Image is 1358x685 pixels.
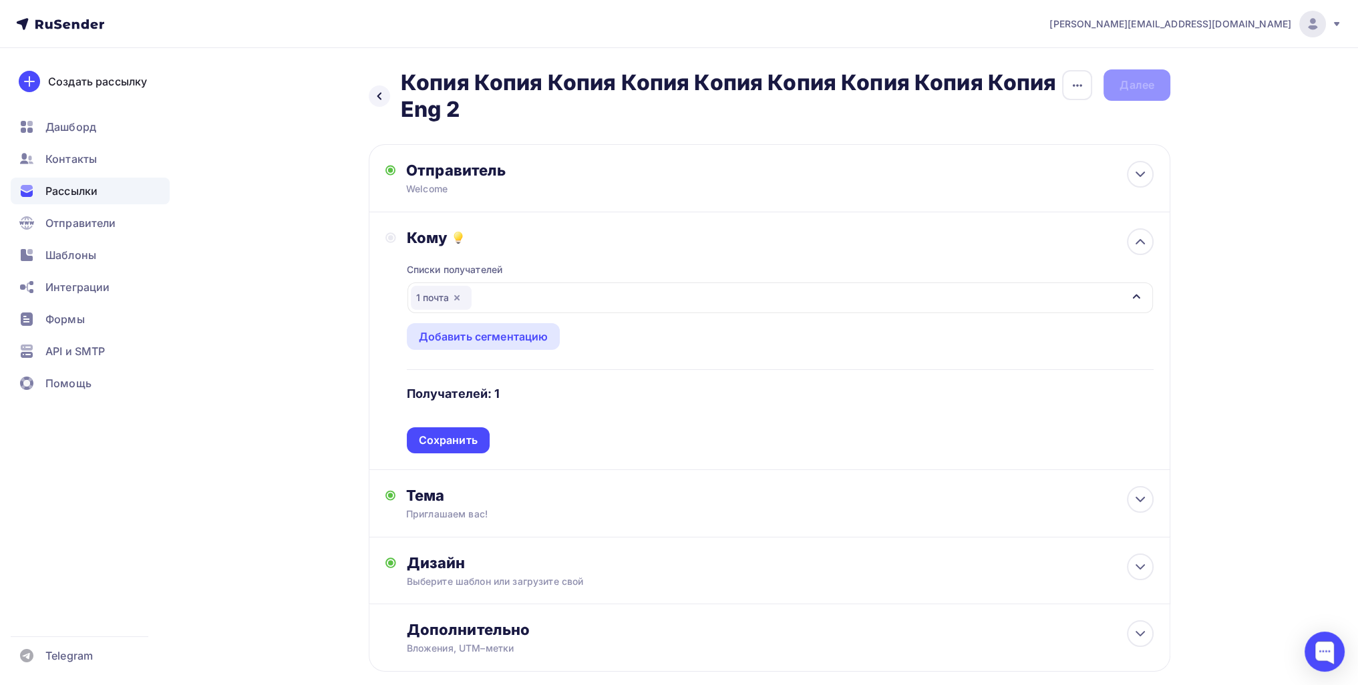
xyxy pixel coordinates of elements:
[45,648,93,664] span: Telegram
[401,69,1061,123] h2: Копия Копия Копия Копия Копия Копия Копия Копия Копия Eng 2
[407,575,1079,588] div: Выберите шаблон или загрузите свой
[45,343,105,359] span: API и SMTP
[419,433,478,448] div: Сохранить
[406,486,670,505] div: Тема
[407,228,1154,247] div: Кому
[407,642,1079,655] div: Вложения, UTM–метки
[45,215,116,231] span: Отправители
[407,553,1154,572] div: Дизайн
[11,113,170,140] a: Дашборд
[45,183,98,199] span: Рассылки
[419,328,548,345] div: Добавить сегментацию
[45,311,85,327] span: Формы
[45,151,97,167] span: Контакты
[48,73,147,89] div: Создать рассылку
[11,178,170,204] a: Рассылки
[11,146,170,172] a: Контакты
[45,375,92,391] span: Помощь
[45,279,110,295] span: Интеграции
[11,306,170,332] a: Формы
[411,286,472,310] div: 1 почта
[407,620,1154,639] div: Дополнительно
[11,210,170,236] a: Отправители
[406,161,695,180] div: Отправитель
[11,242,170,268] a: Шаблоны
[1049,11,1342,37] a: [PERSON_NAME][EMAIL_ADDRESS][DOMAIN_NAME]
[407,386,500,402] h4: Получателей: 1
[406,182,667,196] div: Welcome
[45,119,96,135] span: Дашборд
[407,263,503,276] div: Списки получателей
[406,507,644,521] div: Приглашаем вас!
[1049,17,1291,31] span: [PERSON_NAME][EMAIL_ADDRESS][DOMAIN_NAME]
[407,282,1154,314] button: 1 почта
[45,247,96,263] span: Шаблоны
